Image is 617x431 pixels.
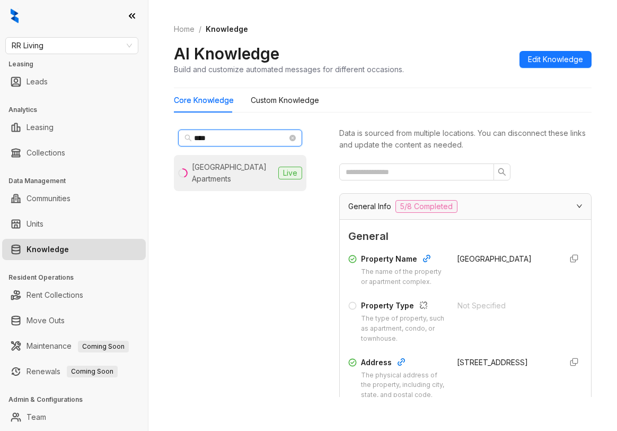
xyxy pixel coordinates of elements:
[2,117,146,138] li: Leasing
[361,267,444,287] div: The name of the property or apartment complex.
[361,357,444,370] div: Address
[278,167,302,179] span: Live
[27,361,118,382] a: RenewalsComing Soon
[361,253,444,267] div: Property Name
[519,51,592,68] button: Edit Knowledge
[361,370,444,401] div: The physical address of the property, including city, state, and postal code.
[184,134,192,142] span: search
[174,64,404,75] div: Build and customize automated messages for different occasions.
[498,168,506,176] span: search
[8,105,148,115] h3: Analytics
[8,176,148,186] h3: Data Management
[27,310,65,331] a: Move Outs
[528,54,583,65] span: Edit Knowledge
[192,161,274,185] div: [GEOGRAPHIC_DATA] Apartments
[395,200,457,213] span: 5/8 Completed
[251,94,319,106] div: Custom Knowledge
[348,201,391,212] span: General Info
[206,24,248,33] span: Knowledge
[2,188,146,209] li: Communities
[361,314,445,344] div: The type of property, such as apartment, condo, or townhouse.
[348,228,583,245] span: General
[67,366,118,377] span: Coming Soon
[457,300,554,312] div: Not Specified
[174,44,279,64] h2: AI Knowledge
[340,194,591,219] div: General Info5/8 Completed
[27,142,65,163] a: Collections
[27,71,48,92] a: Leads
[27,188,70,209] a: Communities
[12,38,132,54] span: RR Living
[2,335,146,357] li: Maintenance
[27,407,46,428] a: Team
[27,213,43,235] a: Units
[2,239,146,260] li: Knowledge
[172,23,197,35] a: Home
[2,213,146,235] li: Units
[8,395,148,404] h3: Admin & Configurations
[2,310,146,331] li: Move Outs
[27,117,54,138] a: Leasing
[339,127,592,151] div: Data is sourced from multiple locations. You can disconnect these links and update the content as...
[457,357,553,368] div: [STREET_ADDRESS]
[289,135,296,141] span: close-circle
[174,94,234,106] div: Core Knowledge
[8,273,148,282] h3: Resident Operations
[78,341,129,352] span: Coming Soon
[199,23,201,35] li: /
[27,239,69,260] a: Knowledge
[2,285,146,306] li: Rent Collections
[8,59,148,69] h3: Leasing
[2,71,146,92] li: Leads
[11,8,19,23] img: logo
[2,142,146,163] li: Collections
[2,407,146,428] li: Team
[2,361,146,382] li: Renewals
[27,285,83,306] a: Rent Collections
[576,203,583,209] span: expanded
[457,254,532,263] span: [GEOGRAPHIC_DATA]
[361,300,445,314] div: Property Type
